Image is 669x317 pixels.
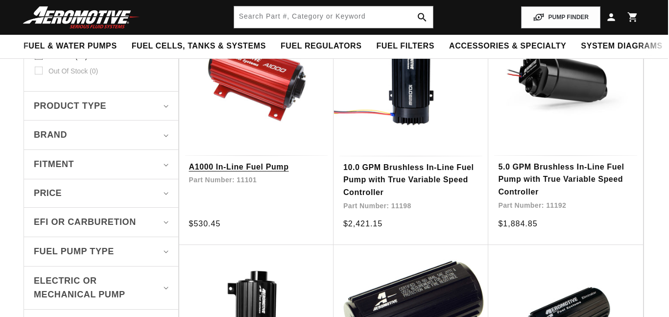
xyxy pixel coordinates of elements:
summary: Electric or Mechanical Pump (0 selected) [34,267,168,310]
a: 5.0 GPM Brushless In-Line Fuel Pump with True Variable Speed Controller [498,161,633,198]
span: Product type [34,99,106,113]
span: Electric or Mechanical Pump [34,274,160,302]
span: Price [34,187,62,200]
span: System Diagrams [581,41,662,51]
span: EFI or Carburetion [34,215,136,229]
summary: Fuel & Water Pumps [16,35,124,58]
span: Fuel Regulators [281,41,361,51]
span: Accessories & Specialty [449,41,566,51]
summary: Accessories & Specialty [442,35,573,58]
summary: EFI or Carburetion (0 selected) [34,208,168,237]
span: Fuel Cells, Tanks & Systems [132,41,266,51]
summary: Fuel Filters [369,35,442,58]
span: Fuel Pump Type [34,244,114,259]
summary: Brand (0 selected) [34,121,168,149]
summary: Fuel Regulators [273,35,369,58]
span: Fuel Filters [376,41,434,51]
a: 10.0 GPM Brushless In-Line Fuel Pump with True Variable Speed Controller [343,161,478,199]
span: Fuel & Water Pumps [24,41,117,51]
summary: Fitment (0 selected) [34,150,168,179]
img: Aeromotive [20,6,143,29]
span: Out of stock (0) [48,67,98,75]
button: PUMP FINDER [521,6,600,28]
span: Brand [34,128,67,142]
summary: Price [34,179,168,207]
summary: Product type (0 selected) [34,92,168,121]
summary: Fuel Pump Type (0 selected) [34,237,168,266]
summary: Fuel Cells, Tanks & Systems [124,35,273,58]
span: Fitment [34,157,74,171]
input: Search by Part Number, Category or Keyword [234,6,433,28]
a: A1000 In-Line Fuel Pump [189,161,324,173]
button: search button [411,6,433,28]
